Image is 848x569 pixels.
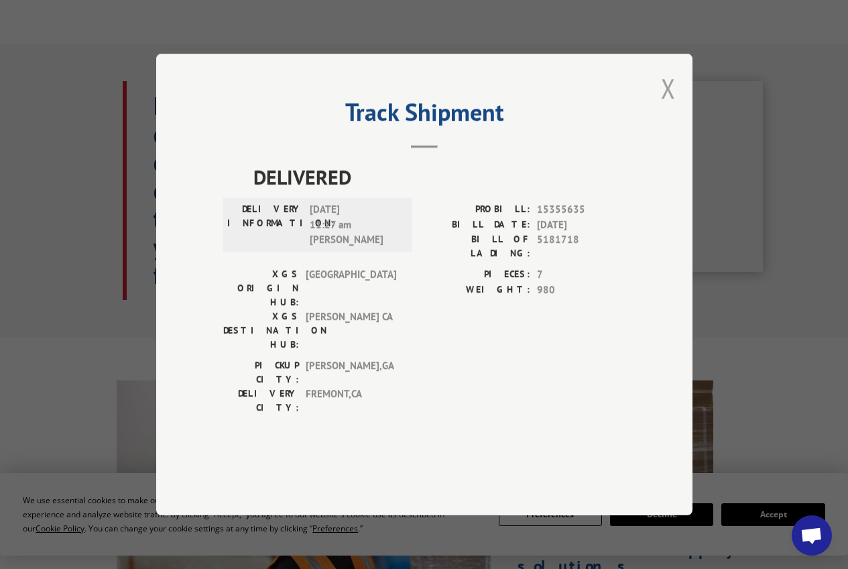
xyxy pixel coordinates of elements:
label: PROBILL: [424,202,530,217]
label: BILL OF LADING: [424,232,530,260]
label: PICKUP CITY: [223,358,299,386]
span: 5181718 [537,232,625,260]
button: Close modal [661,70,676,106]
label: WEIGHT: [424,282,530,298]
span: [GEOGRAPHIC_DATA] [306,267,396,309]
span: [DATE] [537,217,625,233]
span: DELIVERED [253,162,625,192]
span: [PERSON_NAME] , GA [306,358,396,386]
label: DELIVERY INFORMATION: [227,202,303,248]
label: BILL DATE: [424,217,530,233]
label: PIECES: [424,267,530,282]
span: [PERSON_NAME] CA [306,309,396,352]
span: 7 [537,267,625,282]
span: [DATE] 11:27 am [PERSON_NAME] [310,202,400,248]
span: FREMONT , CA [306,386,396,415]
a: Open chat [792,515,832,556]
h2: Track Shipment [223,103,625,128]
label: XGS DESTINATION HUB: [223,309,299,352]
label: XGS ORIGIN HUB: [223,267,299,309]
label: DELIVERY CITY: [223,386,299,415]
span: 980 [537,282,625,298]
span: 15355635 [537,202,625,217]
